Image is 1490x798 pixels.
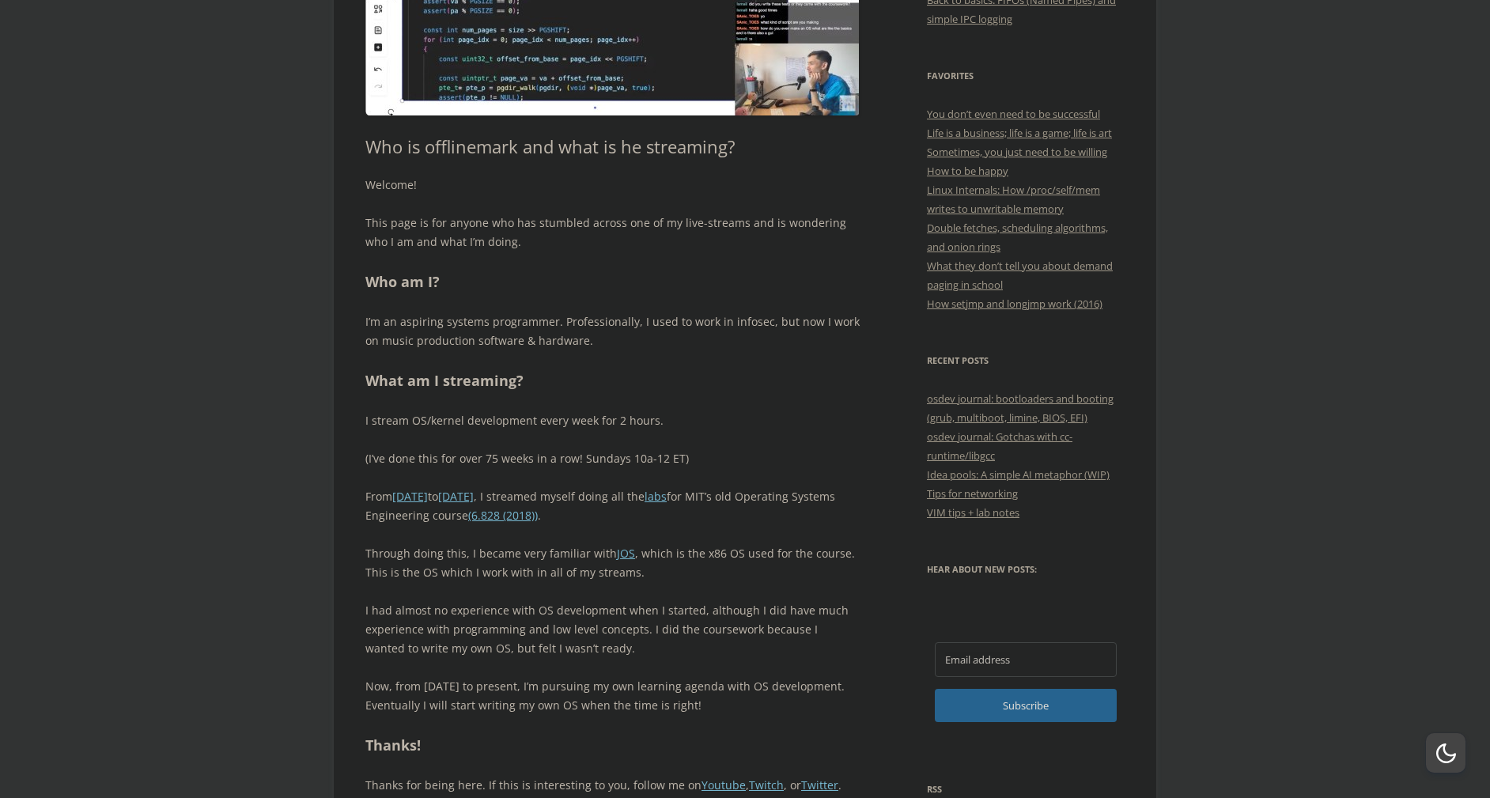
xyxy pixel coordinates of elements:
[927,126,1112,140] a: Life is a business; life is a game; life is art
[365,270,860,293] h2: Who am I?
[927,486,1018,501] a: Tips for networking
[927,560,1125,579] h3: Hear about new posts:
[927,505,1019,520] a: VIM tips + lab notes
[935,689,1117,722] button: Subscribe
[365,176,860,195] p: Welcome!
[365,214,860,252] p: This page is for anyone who has stumbled across one of my live-streams and is wondering who I am ...
[927,221,1108,254] a: Double fetches, scheduling algorithms, and onion rings
[702,777,746,792] a: Youtube
[365,734,860,757] h2: Thanks!
[365,411,860,430] p: I stream OS/kernel development every week for 2 hours.
[935,642,1117,677] input: Email address
[927,429,1072,463] a: osdev journal: Gotchas with cc-runtime/libgcc
[438,489,474,504] a: [DATE]
[801,777,838,792] a: Twitter
[927,107,1100,121] a: You don’t even need to be successful
[365,312,860,350] p: I’m an aspiring systems programmer. Professionally, I used to work in infosec, but now I work on ...
[365,677,860,715] p: Now, from [DATE] to present, I’m pursuing my own learning agenda with OS development. Eventually ...
[927,297,1102,311] a: How setjmp and longjmp work (2016)
[927,351,1125,370] h3: Recent Posts
[468,508,538,523] a: (6.828 (2018))
[927,391,1114,425] a: osdev journal: bootloaders and booting (grub, multiboot, limine, BIOS, EFI)
[927,145,1107,159] a: Sometimes, you just need to be willing
[927,467,1110,482] a: Idea pools: A simple AI metaphor (WIP)
[392,489,428,504] a: [DATE]
[365,449,860,468] p: (I’ve done this for over 75 weeks in a row! Sundays 10a-12 ET)
[365,369,860,392] h2: What am I streaming?
[927,183,1100,216] a: Linux Internals: How /proc/self/mem writes to unwritable memory
[365,544,860,582] p: Through doing this, I became very familiar with , which is the x86 OS used for the course. This i...
[617,546,635,561] a: JOS
[927,164,1008,178] a: How to be happy
[365,601,860,658] p: I had almost no experience with OS development when I started, although I did have much experienc...
[927,259,1113,292] a: What they don’t tell you about demand paging in school
[365,487,860,525] p: From to , I streamed myself doing all the for MIT’s old Operating Systems Engineering course .
[927,66,1125,85] h3: Favorites
[365,136,860,157] h1: Who is offlinemark and what is he streaming?
[749,777,784,792] a: Twitch
[645,489,667,504] a: labs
